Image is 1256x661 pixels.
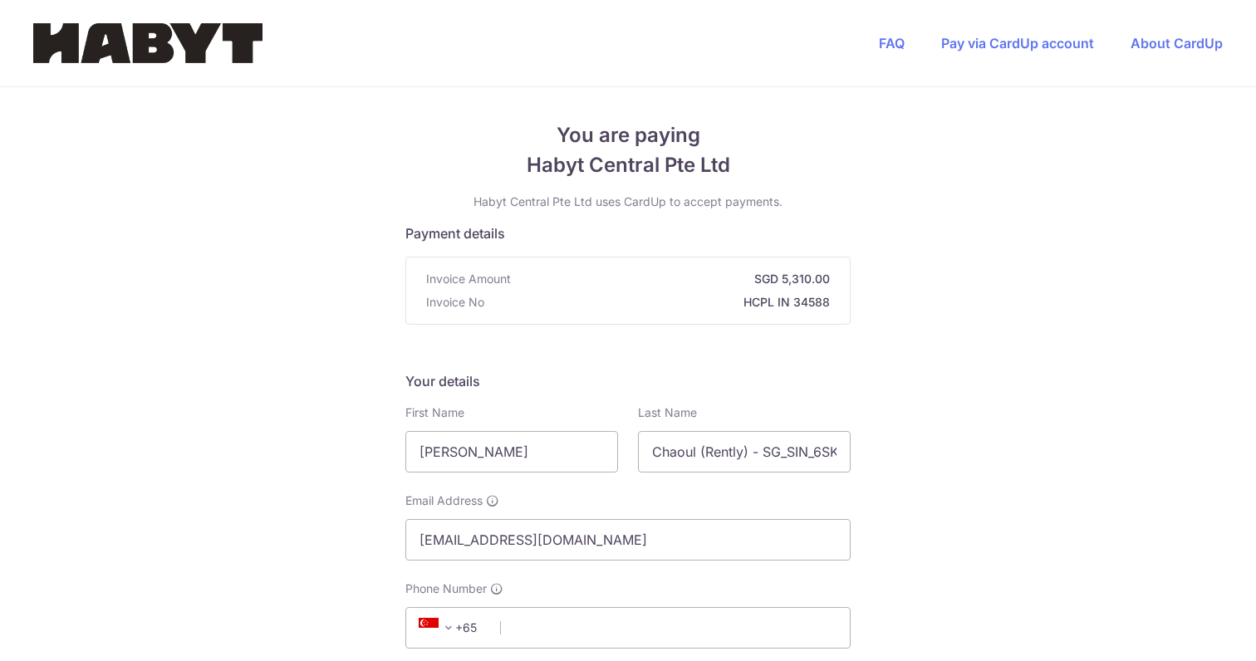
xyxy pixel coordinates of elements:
h5: Payment details [405,223,851,243]
strong: SGD 5,310.00 [518,271,830,287]
h5: Your details [405,371,851,391]
span: +65 [414,618,488,638]
a: About CardUp [1131,35,1223,51]
input: Email address [405,519,851,561]
label: First Name [405,404,464,421]
strong: HCPL IN 34588 [491,294,830,311]
span: Phone Number [405,580,487,597]
input: First name [405,431,618,472]
span: Invoice No [426,294,484,311]
span: You are paying [405,120,851,150]
span: Habyt Central Pte Ltd [405,150,851,180]
p: Habyt Central Pte Ltd uses CardUp to accept payments. [405,193,851,210]
span: Email Address [405,492,483,509]
span: +65 [419,618,459,638]
input: Last name [638,431,851,472]
a: Pay via CardUp account [941,35,1094,51]
span: Invoice Amount [426,271,511,287]
a: FAQ [879,35,905,51]
label: Last Name [638,404,697,421]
